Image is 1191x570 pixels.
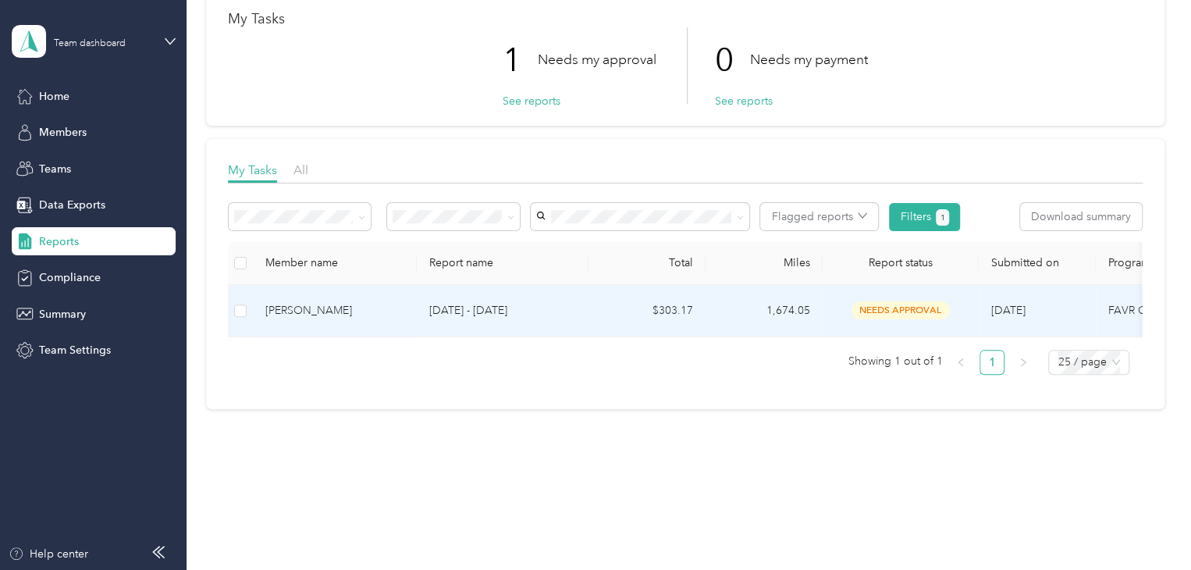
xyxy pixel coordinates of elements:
span: Data Exports [39,197,105,213]
span: Home [39,88,69,105]
span: Summary [39,306,86,322]
span: 25 / page [1058,351,1120,374]
h1: My Tasks [228,11,1143,27]
span: left [956,358,965,367]
li: 1 [979,350,1004,375]
div: Page Size [1048,350,1129,375]
button: left [948,350,973,375]
div: Member name [265,256,404,269]
div: [PERSON_NAME] [265,302,404,319]
div: Total [601,256,693,269]
span: [DATE] [991,304,1026,317]
button: Flagged reports [760,203,878,230]
td: $303.17 [588,285,706,337]
p: 0 [715,27,750,93]
button: 1 [936,209,949,226]
button: Download summary [1020,203,1142,230]
button: Filters1 [889,203,960,231]
span: Reports [39,233,79,250]
span: Teams [39,161,71,177]
span: Compliance [39,269,101,286]
td: 1,674.05 [706,285,823,337]
span: My Tasks [228,162,277,177]
p: Needs my payment [750,50,868,69]
li: Next Page [1011,350,1036,375]
th: Report name [417,242,588,285]
p: [DATE] - [DATE] [429,302,576,319]
span: Members [39,124,87,141]
span: right [1019,358,1028,367]
li: Previous Page [948,350,973,375]
span: needs approval [851,301,950,319]
div: Miles [718,256,810,269]
span: All [293,162,308,177]
p: 1 [503,27,538,93]
button: See reports [503,93,560,109]
th: Member name [253,242,417,285]
button: right [1011,350,1036,375]
iframe: Everlance-gr Chat Button Frame [1104,483,1191,570]
span: 1 [940,211,945,225]
a: 1 [980,351,1004,374]
p: Needs my approval [538,50,656,69]
div: Team dashboard [54,39,126,48]
span: Showing 1 out of 1 [848,350,942,373]
span: Team Settings [39,342,111,358]
button: Help center [9,546,88,562]
span: Report status [835,256,966,269]
th: Submitted on [979,242,1096,285]
button: See reports [715,93,773,109]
